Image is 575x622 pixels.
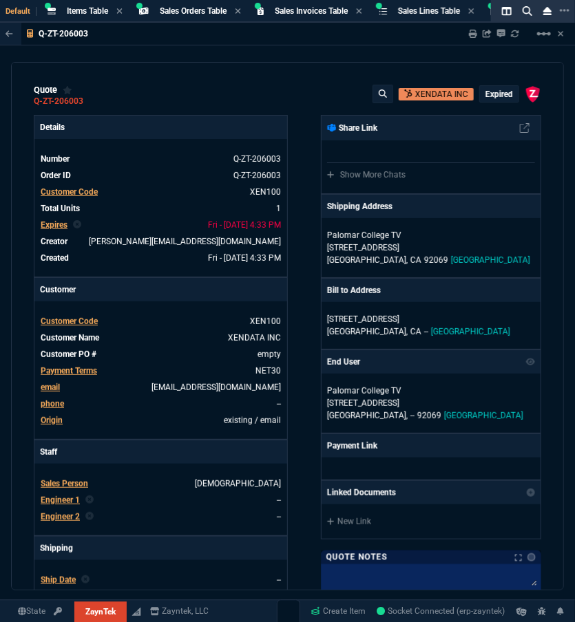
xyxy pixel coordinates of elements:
[41,512,80,522] span: Engineer 2
[85,494,94,506] nx-icon: Clear selected rep
[526,356,536,368] nx-icon: Show/Hide End User to Customer
[208,253,281,263] span: 2025-07-25T16:33:33.996Z
[41,333,99,343] span: Customer Name
[306,601,372,622] a: Create Item
[233,171,281,180] a: See Marketplace Order
[560,4,569,17] nx-icon: Open New Tab
[195,479,281,489] a: [DEMOGRAPHIC_DATA]
[431,327,510,336] span: [GEOGRAPHIC_DATA]
[34,278,287,301] p: Customer
[34,440,287,464] p: Staff
[208,220,281,230] span: 2025-08-08T16:33:33.996Z
[277,512,281,522] a: --
[327,122,377,134] p: Share Link
[424,327,428,336] span: --
[235,6,241,17] nx-icon: Close Tab
[40,314,282,328] tr: undefined
[41,416,63,425] a: Origin
[468,6,474,17] nx-icon: Close Tab
[327,313,535,325] p: [STREET_ADDRESS]
[67,6,108,16] span: Items Table
[41,495,80,505] span: Engineer 1
[73,219,81,231] nx-icon: Clear selected rep
[151,383,281,392] a: [EMAIL_ADDRESS][DOMAIN_NAME]
[40,202,282,215] tr: undefined
[41,383,60,392] span: email
[327,229,459,242] p: Palomar College TV
[41,237,67,246] span: Creator
[40,331,282,345] tr: undefined
[417,411,441,420] span: 92069
[250,187,281,197] a: XEN100
[538,3,557,19] nx-icon: Close Workbench
[146,605,213,618] a: msbcCompanyName
[424,255,448,265] span: 92069
[85,511,94,523] nx-icon: Clear selected rep
[40,347,282,361] tr: undefined
[410,411,415,420] span: --
[40,152,282,166] tr: See Marketplace Order
[34,116,287,139] p: Details
[34,537,287,560] p: Shipping
[34,100,83,103] a: Q-ZT-206003
[327,486,396,499] p: Linked Documents
[41,154,70,164] span: Number
[327,200,393,213] p: Shipping Address
[40,510,282,524] tr: undefined
[444,411,523,420] span: [GEOGRAPHIC_DATA]
[41,479,88,489] span: Sales Person
[399,88,474,100] a: Open Customer in hubSpot
[327,440,377,452] p: Payment Link
[377,607,505,616] span: Socket Connected (erp-zayntek)
[485,89,513,100] p: expired
[41,317,98,326] span: Customer Code
[40,185,282,199] tr: undefined
[415,88,468,100] p: XENDATA INC
[398,6,460,16] span: Sales Lines Table
[89,237,281,246] span: brian.over@fornida.com
[277,575,281,585] span: --
[451,255,530,265] span: [GEOGRAPHIC_DATA]
[40,218,282,232] tr: undefined
[275,6,348,16] span: Sales Invoices Table
[410,327,421,336] span: CA
[410,255,421,265] span: CA
[6,29,13,39] nx-icon: Back to Table
[233,154,281,164] span: See Marketplace Order
[258,350,281,359] a: empty
[40,235,282,248] tr: undefined
[326,552,388,563] p: Quote Notes
[40,169,282,182] tr: See Marketplace Order
[40,477,282,491] tr: undefined
[160,6,227,16] span: Sales Orders Table
[40,414,282,427] tr: undefined
[40,364,282,378] tr: undefined
[40,251,282,265] tr: undefined
[41,399,64,409] span: phone
[327,242,535,254] p: [STREET_ADDRESS]
[41,575,76,585] span: Ship Date
[277,399,281,409] a: --
[40,380,282,394] tr: trofidal@xendata.com
[517,3,538,19] nx-icon: Search
[14,605,50,618] a: Global State
[327,397,535,409] p: [STREET_ADDRESS]
[41,187,98,197] span: Customer Code
[41,171,71,180] span: Order ID
[40,493,282,507] tr: undefined
[327,515,535,528] a: New Link
[34,85,72,96] div: quote
[327,385,459,397] p: Palomar College TV
[356,6,362,17] nx-icon: Close Tab
[50,605,66,618] a: API TOKEN
[41,220,67,230] span: Expires
[327,327,408,336] span: [GEOGRAPHIC_DATA],
[536,25,552,42] mat-icon: Example home icon
[496,3,517,19] nx-icon: Split Panels
[224,416,281,425] span: existing / email
[116,6,123,17] nx-icon: Close Tab
[41,204,80,213] span: Total Units
[327,284,381,297] p: Bill to Address
[250,317,281,326] span: XEN100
